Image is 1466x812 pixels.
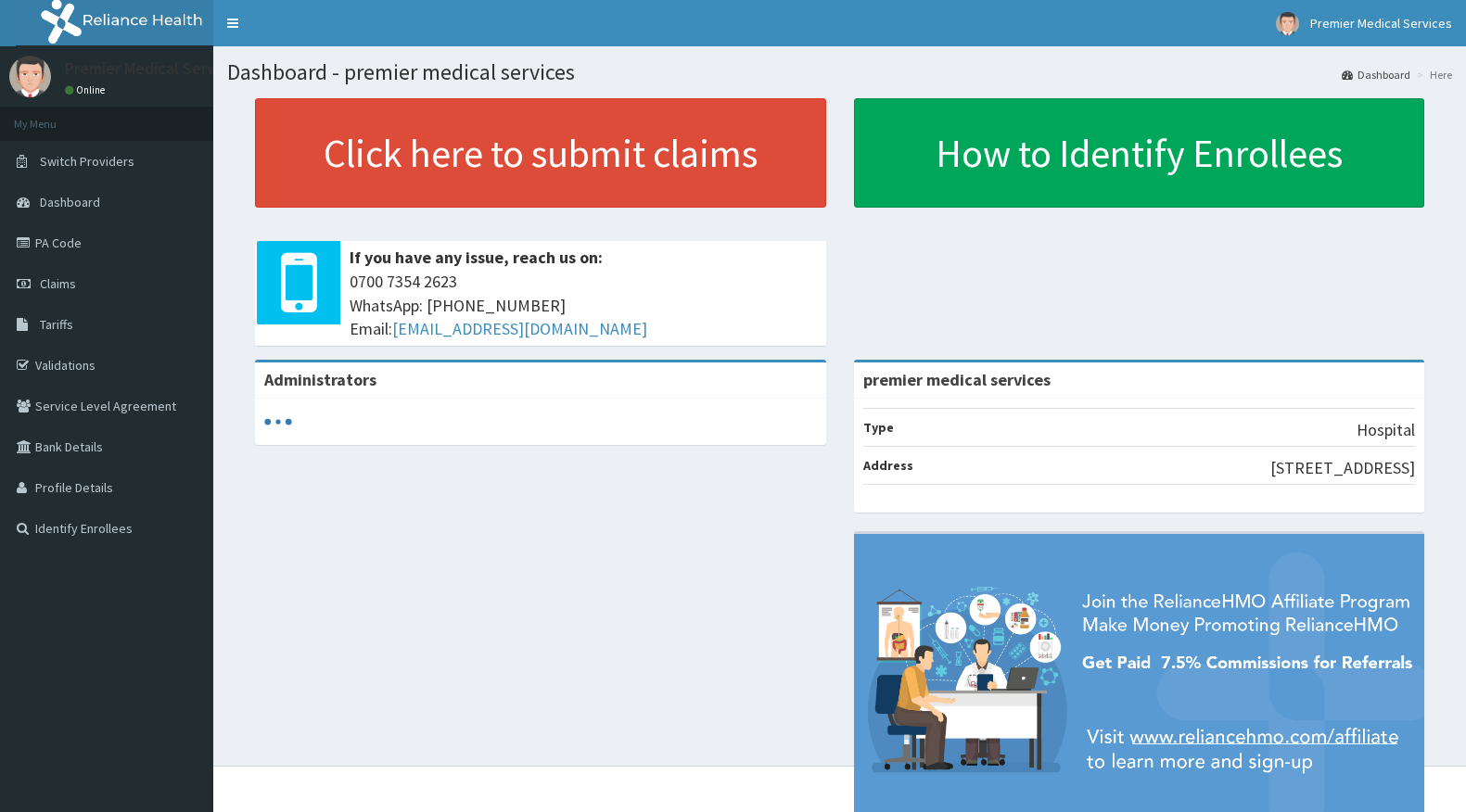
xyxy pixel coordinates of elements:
strong: premier medical services [863,369,1051,390]
svg: audio-loading [264,408,292,436]
a: How to Identify Enrollees [854,98,1425,208]
b: Administrators [264,369,376,390]
b: If you have any issue, reach us on: [350,247,603,268]
a: [EMAIL_ADDRESS][DOMAIN_NAME] [392,318,647,339]
p: Hospital [1357,418,1415,442]
span: Claims [40,275,76,292]
a: Dashboard [1342,67,1410,82]
img: User Image [9,56,51,97]
a: Click here to submit claims [255,98,826,208]
span: Dashboard [40,194,100,210]
li: Here [1412,67,1452,82]
img: User Image [1276,12,1299,35]
b: Address [863,457,913,474]
span: 0700 7354 2623 WhatsApp: [PHONE_NUMBER] Email: [350,270,817,341]
a: Online [65,83,109,96]
b: Type [863,419,894,436]
span: Tariffs [40,316,73,333]
p: Premier Medical Services [65,60,244,77]
span: Switch Providers [40,153,134,170]
p: [STREET_ADDRESS] [1270,456,1415,480]
span: Premier Medical Services [1310,15,1452,32]
h1: Dashboard - premier medical services [227,60,1452,84]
